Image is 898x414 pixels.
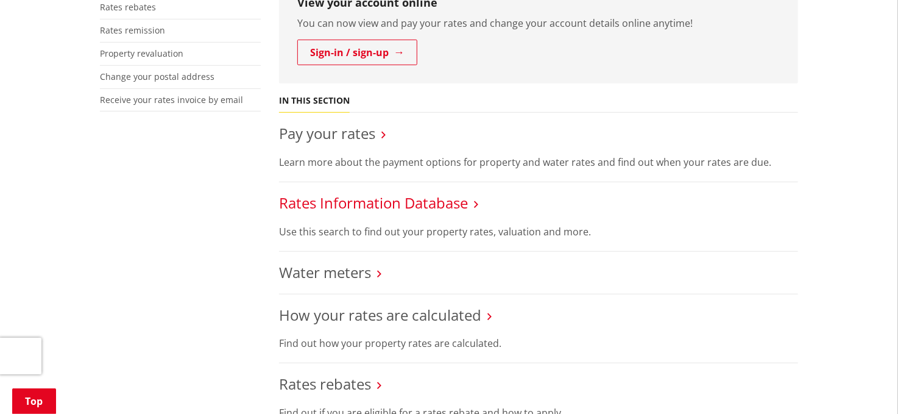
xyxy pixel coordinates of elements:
a: How your rates are calculated [279,305,481,325]
p: Learn more about the payment options for property and water rates and find out when your rates ar... [279,155,798,170]
a: Rates rebates [100,1,156,13]
p: Use this search to find out your property rates, valuation and more. [279,224,798,239]
a: Rates remission [100,24,165,36]
a: Pay your rates [279,123,375,143]
iframe: Messenger Launcher [842,363,886,407]
a: Rates rebates [279,374,371,394]
p: You can now view and pay your rates and change your account details online anytime! [297,16,780,30]
a: Water meters [279,262,371,282]
h5: In this section [279,96,350,106]
a: Property revaluation [100,48,183,59]
p: Find out how your property rates are calculated. [279,336,798,351]
a: Change your postal address [100,71,214,82]
a: Receive your rates invoice by email [100,94,243,105]
a: Sign-in / sign-up [297,40,417,65]
a: Top [12,388,56,414]
a: Rates Information Database [279,193,468,213]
